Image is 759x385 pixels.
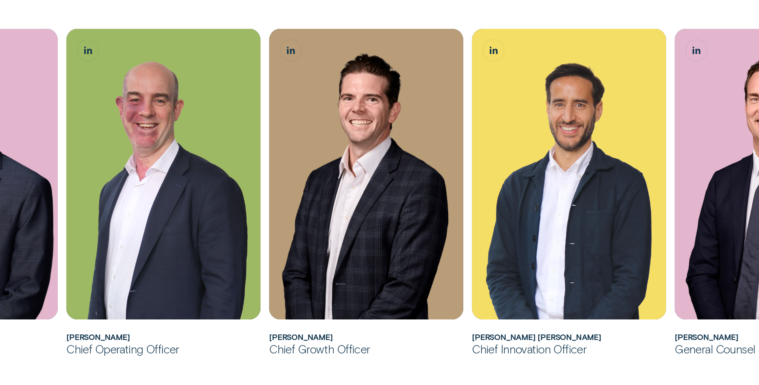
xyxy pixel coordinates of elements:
[269,332,463,342] h2: James Goodwin
[77,40,98,61] a: Sam Harding, Chief Operating Officer LinkedIn button
[66,332,261,342] h2: Sam Harding
[280,40,301,61] a: James Goodwin, Chief Growth Officer LinkedIn button
[269,342,463,356] div: Chief Growth Officer
[472,342,666,356] div: Chief Innovation Officer
[472,29,666,319] img: Álvaro Carpio Colón
[269,29,463,319] div: James Goodwin, Chief Growth Officer
[66,29,261,319] div: Sam Harding, Chief Operating Officer
[66,342,261,356] div: Chief Operating Officer
[472,29,666,319] div: Álvaro Carpio Colón, Chief Innovation Officer
[66,29,261,319] img: Sam Harding
[472,332,666,342] h2: Álvaro Carpio Colón
[269,29,463,319] img: James Goodwin
[686,40,707,61] a: David King, General Counsel & Company Secretary LinkedIn button
[483,40,504,61] a: Álvaro Carpio Colón, Chief Innovation Officer LinkedIn button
